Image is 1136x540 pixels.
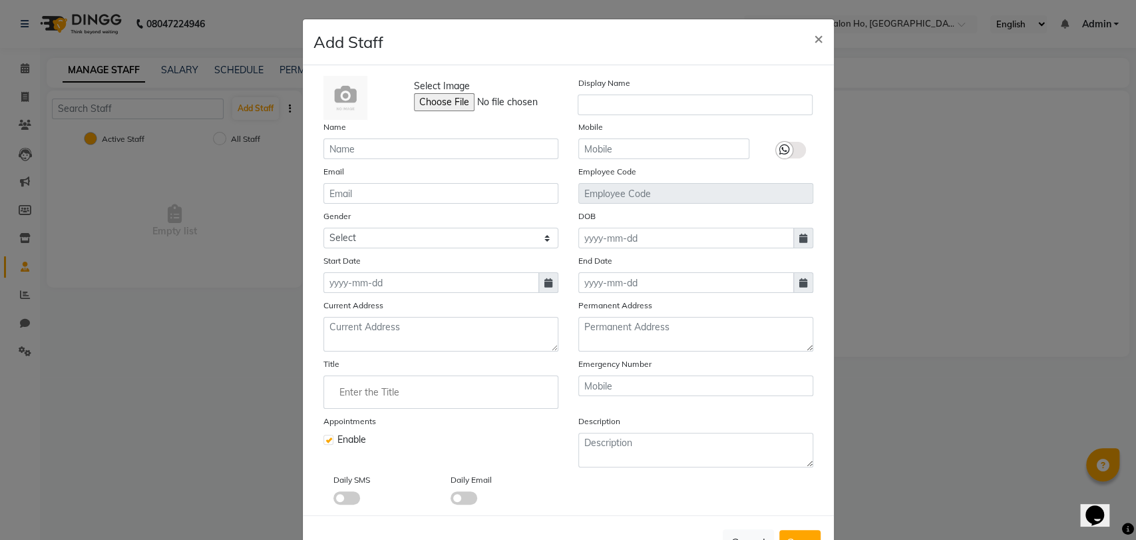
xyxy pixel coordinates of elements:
label: Employee Code [578,166,636,178]
input: Select Image [414,93,595,111]
label: Current Address [323,300,383,312]
input: Enter the Title [329,379,552,405]
label: End Date [578,255,612,267]
input: Email [323,183,558,204]
label: Mobile [578,121,603,133]
iframe: chat widget [1080,487,1123,527]
span: Enable [337,433,366,447]
span: × [814,28,823,48]
label: Permanent Address [578,300,652,312]
span: Select Image [414,79,470,93]
label: Emergency Number [578,358,652,370]
label: Description [578,415,620,427]
label: Title [323,358,339,370]
label: Email [323,166,344,178]
h4: Add Staff [313,30,383,54]
img: Cinque Terre [323,76,367,120]
input: Name [323,138,558,159]
label: Daily SMS [333,474,370,486]
button: Close [803,19,834,57]
label: Display Name [578,77,630,89]
label: Daily Email [451,474,492,486]
label: Start Date [323,255,361,267]
label: Gender [323,210,351,222]
input: yyyy-mm-dd [578,272,794,293]
input: Mobile [578,138,749,159]
label: DOB [578,210,596,222]
input: yyyy-mm-dd [323,272,539,293]
label: Name [323,121,346,133]
input: yyyy-mm-dd [578,228,794,248]
input: Employee Code [578,183,813,204]
input: Mobile [578,376,813,396]
label: Appointments [323,415,376,427]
